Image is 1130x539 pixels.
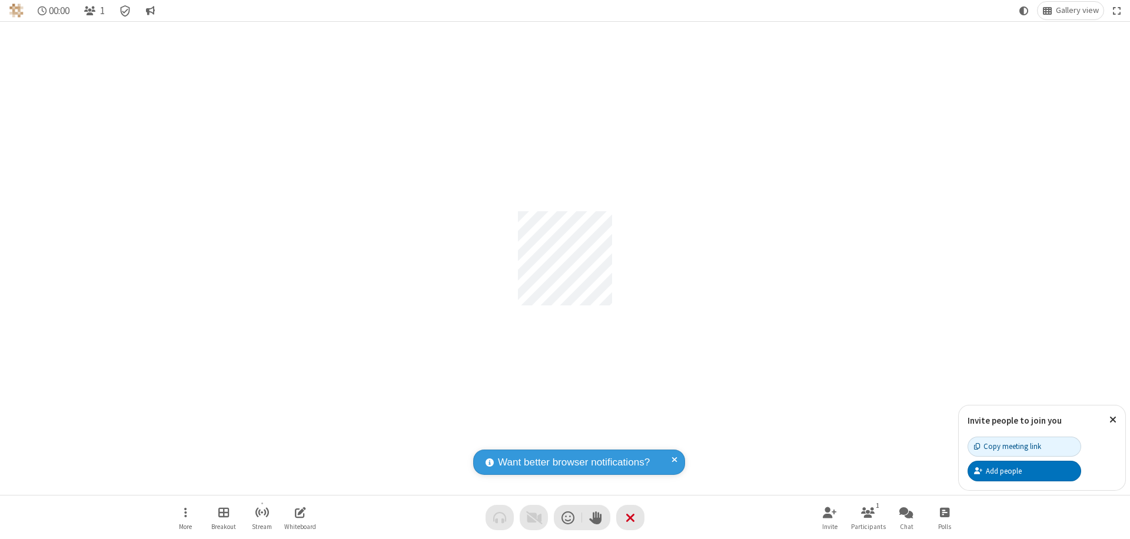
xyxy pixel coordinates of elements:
[9,4,24,18] img: QA Selenium DO NOT DELETE OR CHANGE
[938,523,951,530] span: Polls
[812,501,847,534] button: Invite participants (⌘+Shift+I)
[282,501,318,534] button: Open shared whiteboard
[554,505,582,530] button: Send a reaction
[141,2,159,19] button: Conversation
[822,523,837,530] span: Invite
[582,505,610,530] button: Raise hand
[974,441,1041,452] div: Copy meeting link
[284,523,316,530] span: Whiteboard
[498,455,650,470] span: Want better browser notifications?
[873,500,883,511] div: 1
[252,523,272,530] span: Stream
[114,2,137,19] div: Meeting details Encryption enabled
[1056,6,1099,15] span: Gallery view
[927,501,962,534] button: Open poll
[33,2,75,19] div: Timer
[1101,405,1125,434] button: Close popover
[968,437,1081,457] button: Copy meeting link
[850,501,886,534] button: Open participant list
[79,2,109,19] button: Open participant list
[900,523,913,530] span: Chat
[244,501,280,534] button: Start streaming
[211,523,236,530] span: Breakout
[206,501,241,534] button: Manage Breakout Rooms
[1108,2,1126,19] button: Fullscreen
[1038,2,1104,19] button: Change layout
[1015,2,1033,19] button: Using system theme
[520,505,548,530] button: Video
[968,461,1081,481] button: Add people
[100,5,105,16] span: 1
[486,505,514,530] button: Audio problem - check your Internet connection or call by phone
[889,501,924,534] button: Open chat
[851,523,886,530] span: Participants
[168,501,203,534] button: Open menu
[616,505,644,530] button: End or leave meeting
[968,415,1062,426] label: Invite people to join you
[49,5,69,16] span: 00:00
[179,523,192,530] span: More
